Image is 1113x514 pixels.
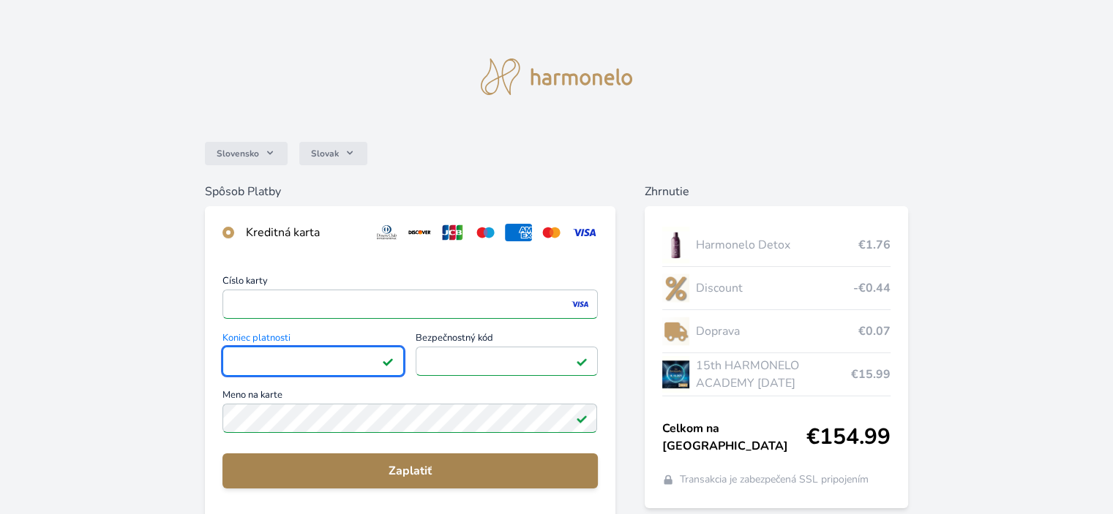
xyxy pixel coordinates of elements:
[481,58,633,95] img: logo.svg
[662,227,690,263] img: DETOX_se_stinem_x-lo.jpg
[222,276,597,290] span: Číslo karty
[505,224,532,241] img: amex.svg
[680,472,869,487] span: Transakcia je zabezpečená SSL pripojením
[217,148,259,159] span: Slovensko
[695,236,858,254] span: Harmonelo Detox
[858,322,891,340] span: €0.07
[662,313,690,349] img: delivery-lo.png
[662,270,690,306] img: discount-lo.png
[695,357,850,392] span: 15th HARMONELO ACADEMY [DATE]
[234,462,585,480] span: Zaplatiť
[806,424,891,450] span: €154.99
[695,279,852,297] span: Discount
[406,224,433,241] img: discover.svg
[645,183,908,200] h6: Zhrnutie
[662,356,690,393] img: AKADEMIE_2025_virtual_1080x1080_ticket-lo.jpg
[205,183,615,200] h6: Spôsob Platby
[382,355,394,367] img: Pole je platné
[851,366,891,383] span: €15.99
[695,322,858,340] span: Doprava
[222,404,597,433] input: Meno na kartePole je platné
[373,224,400,241] img: diners.svg
[538,224,565,241] img: mc.svg
[222,453,597,488] button: Zaplatiť
[416,333,597,347] span: Bezpečnostný kód
[570,298,590,311] img: visa
[571,224,598,241] img: visa.svg
[222,333,404,347] span: Koniec platnosti
[472,224,499,241] img: maestro.svg
[662,420,806,455] span: Celkom na [GEOGRAPHIC_DATA]
[222,390,597,404] span: Meno na karte
[205,142,288,165] button: Slovensko
[246,224,361,241] div: Kreditná karta
[229,351,397,371] iframe: Iframe pre deň vypršania platnosti
[858,236,891,254] span: €1.76
[853,279,891,297] span: -€0.44
[311,148,339,159] span: Slovak
[439,224,466,241] img: jcb.svg
[229,294,591,314] iframe: Iframe pre číslo karty
[299,142,367,165] button: Slovak
[576,412,588,424] img: Pole je platné
[422,351,591,371] iframe: Iframe pre bezpečnostný kód
[576,355,588,367] img: Pole je platné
